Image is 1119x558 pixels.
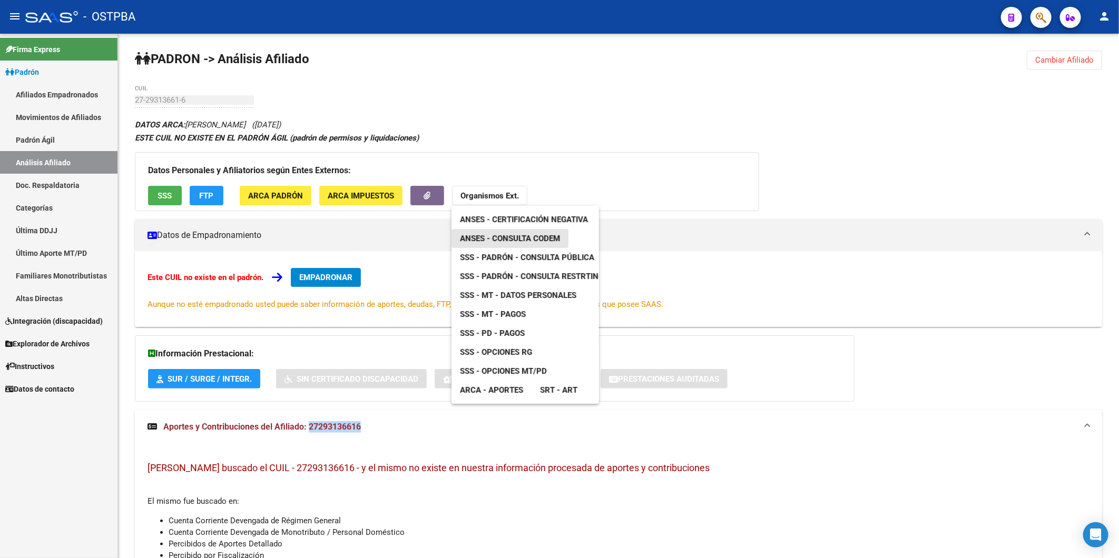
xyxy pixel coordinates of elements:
[460,328,525,338] span: SSS - PD - Pagos
[460,234,560,243] span: ANSES - Consulta CODEM
[460,253,594,262] span: SSS - Padrón - Consulta Pública
[451,267,625,286] a: SSS - Padrón - Consulta Restrtingida
[451,229,568,248] a: ANSES - Consulta CODEM
[460,366,547,376] span: SSS - Opciones MT/PD
[460,347,532,357] span: SSS - Opciones RG
[540,385,577,395] span: SRT - ART
[451,305,534,324] a: SSS - MT - Pagos
[460,310,526,319] span: SSS - MT - Pagos
[460,385,523,395] span: ARCA - Aportes
[451,324,533,343] a: SSS - PD - Pagos
[460,215,588,224] span: ANSES - Certificación Negativa
[451,286,585,305] a: SSS - MT - Datos Personales
[451,343,541,362] a: SSS - Opciones RG
[532,381,586,400] a: SRT - ART
[451,248,603,267] a: SSS - Padrón - Consulta Pública
[451,210,596,229] a: ANSES - Certificación Negativa
[460,291,576,300] span: SSS - MT - Datos Personales
[1083,522,1108,547] div: Open Intercom Messenger
[451,362,555,381] a: SSS - Opciones MT/PD
[460,272,616,281] span: SSS - Padrón - Consulta Restrtingida
[451,381,532,400] a: ARCA - Aportes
